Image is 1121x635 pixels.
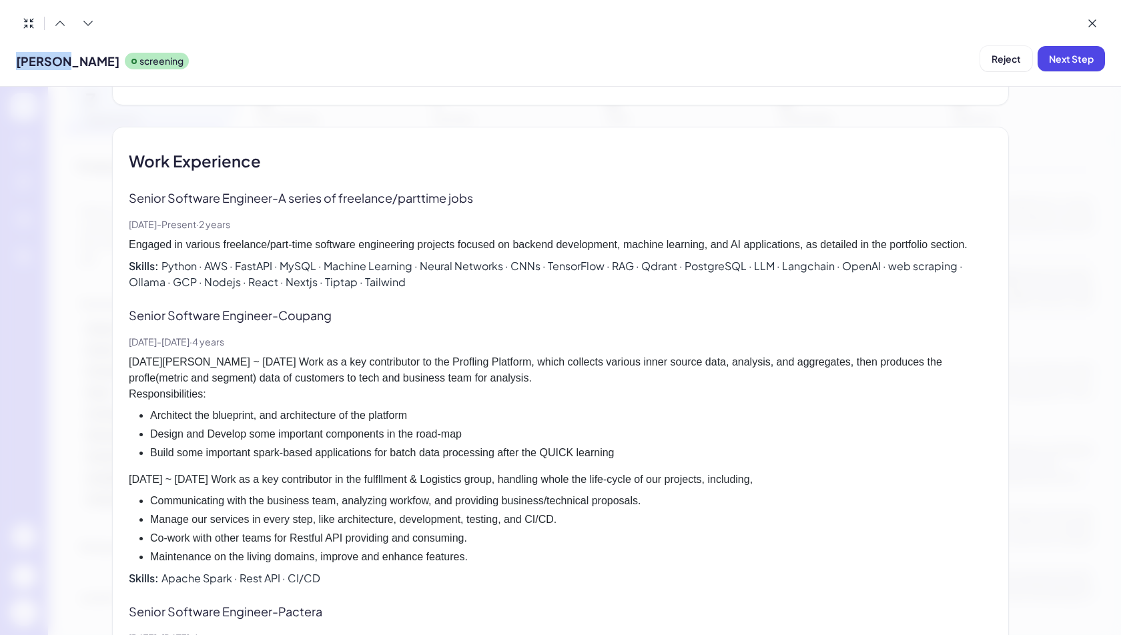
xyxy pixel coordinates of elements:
[150,445,992,461] li: Build some important spark-based applications for batch data processing after the QUICK learning
[129,189,493,207] p: Senior Software Engineer - A series of freelance/parttime jobs
[129,472,992,488] p: [DATE] ~ [DATE] Work as a key contributor in the fulfllment & Logistics group, handling whole the...
[139,54,183,68] p: screening
[129,306,352,324] p: Senior Software Engineer - Coupang
[129,570,992,586] div: Apache Spark · Rest API · CI/CD
[150,530,992,546] li: Co-work with other teams for Restful API providing and consuming.
[129,335,992,349] p: [DATE] - [DATE] · 4 years
[16,52,119,70] span: [PERSON_NAME]
[129,259,159,273] span: Skills :
[1038,46,1105,71] button: Next Step
[980,46,1032,71] button: Reject
[129,602,342,620] p: Senior Software Engineer - Pactera
[992,53,1021,65] span: Reject
[1049,53,1094,65] span: Next Step
[129,354,992,402] p: [DATE][PERSON_NAME] ~ [DATE] Work as a key contributor to the Profling Platform, which collects v...
[150,426,992,442] li: Design and Develop some important components in the road-map
[150,512,992,528] li: Manage our services in every step, like architecture, development, testing, and CI/CD.
[150,408,992,424] li: Architect the blueprint, and architecture of the platform
[129,149,261,173] span: Work Experience
[129,237,992,253] p: Engaged in various freelance/part-time software engineering projects focused on backend developme...
[150,549,992,565] li: Maintenance on the living domains, improve and enhance features.
[129,258,992,290] div: Python · AWS · FastAPI · MySQL · Machine Learning · Neural Networks · CNNs · TensorFlow · RAG · Q...
[150,493,992,509] li: Communicating with the business team, analyzing workfow, and providing business/technical proposals.
[129,571,159,585] span: Skills :
[129,217,992,231] p: [DATE] - Present · 2 years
